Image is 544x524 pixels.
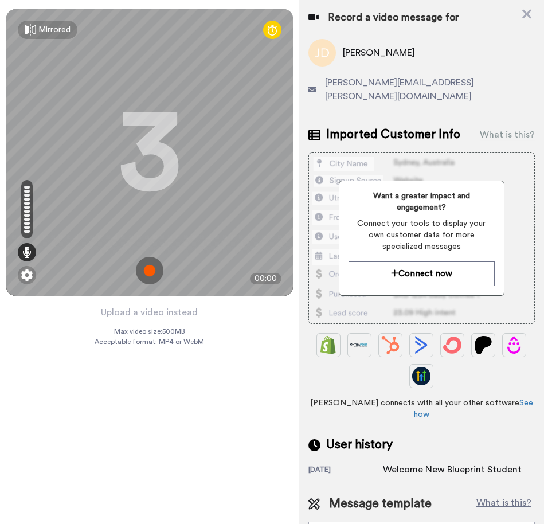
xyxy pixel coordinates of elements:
[473,495,535,513] button: What is this?
[308,465,383,476] div: [DATE]
[381,336,400,354] img: Hubspot
[326,126,460,143] span: Imported Customer Info
[505,336,523,354] img: Drip
[349,190,495,213] span: Want a greater impact and engagement?
[349,218,495,252] span: Connect your tools to display your own customer data for more specialized messages
[326,436,393,453] span: User history
[412,336,430,354] img: ActiveCampaign
[95,337,204,346] span: Acceptable format: MP4 or WebM
[474,336,492,354] img: Patreon
[319,336,338,354] img: Shopify
[383,463,522,476] div: Welcome New Blueprint Student
[250,273,281,284] div: 00:00
[443,336,461,354] img: ConvertKit
[114,327,185,336] span: Max video size: 500 MB
[414,399,533,419] a: See how
[308,397,535,420] span: [PERSON_NAME] connects with all your other software
[97,305,201,320] button: Upload a video instead
[118,110,181,195] div: 3
[412,367,430,385] img: GoHighLevel
[350,336,369,354] img: Ontraport
[480,128,535,142] div: What is this?
[136,257,163,284] img: ic_record_start.svg
[349,261,495,286] button: Connect now
[325,76,535,103] span: [PERSON_NAME][EMAIL_ADDRESS][PERSON_NAME][DOMAIN_NAME]
[329,495,432,513] span: Message template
